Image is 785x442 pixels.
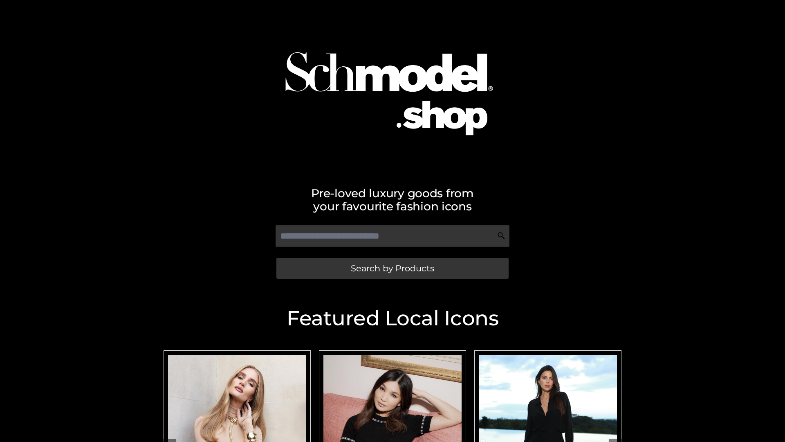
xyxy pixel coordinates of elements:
a: Search by Products [276,258,509,279]
h2: Pre-loved luxury goods from your favourite fashion icons [159,187,626,213]
span: Search by Products [351,264,434,273]
h2: Featured Local Icons​ [159,308,626,329]
img: Search Icon [497,232,505,240]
